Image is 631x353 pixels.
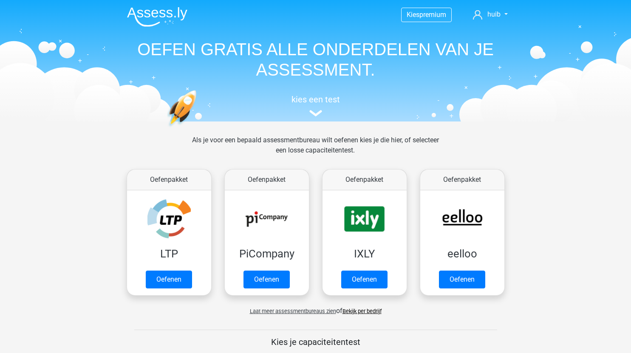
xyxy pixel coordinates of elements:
a: huib [470,9,511,20]
a: kies een test [120,94,511,117]
span: premium [419,11,446,19]
a: Oefenen [146,271,192,288]
a: Oefenen [341,271,388,288]
img: Assessly [127,7,187,27]
span: Laat meer assessmentbureaus zien [250,308,336,314]
div: Als je voor een bepaald assessmentbureau wilt oefenen kies je die hier, of selecteer een losse ca... [185,135,446,166]
div: of [120,299,511,316]
a: Bekijk per bedrijf [342,308,382,314]
h5: Kies je capaciteitentest [134,337,497,347]
h1: OEFEN GRATIS ALLE ONDERDELEN VAN JE ASSESSMENT. [120,39,511,80]
img: assessment [309,110,322,116]
span: huib [487,10,501,18]
h5: kies een test [120,94,511,104]
span: Kies [407,11,419,19]
img: oefenen [167,90,229,167]
a: Oefenen [439,271,485,288]
a: Oefenen [243,271,290,288]
a: Kiespremium [402,9,451,20]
